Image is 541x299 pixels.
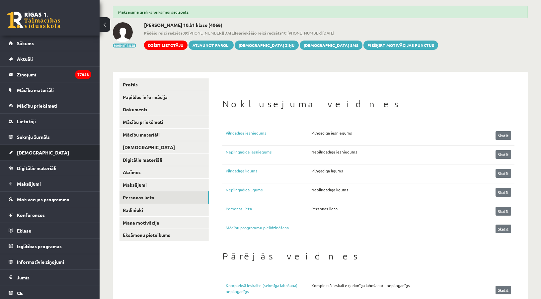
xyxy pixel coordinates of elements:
[9,207,91,223] a: Konferences
[119,166,209,178] a: Atzīmes
[119,141,209,153] a: [DEMOGRAPHIC_DATA]
[235,41,299,50] a: [DEMOGRAPHIC_DATA] ziņu
[17,290,23,296] span: CE
[113,44,136,48] button: Mainīt bildi
[119,229,209,241] a: Eksāmenu pieteikums
[17,165,56,171] span: Digitālie materiāli
[17,40,34,46] span: Sākums
[119,116,209,128] a: Mācību priekšmeti
[119,217,209,229] a: Mana motivācija
[189,41,234,50] a: Atjaunot paroli
[496,131,511,140] a: Skatīt
[496,207,511,216] a: Skatīt
[17,103,57,109] span: Mācību priekšmeti
[119,191,209,204] a: Personas lieta
[226,282,311,294] a: Kompleksā ieskaite (sekmīga labošana) - nepilngadīgs
[226,168,311,178] a: Pilngadīgā līgums
[17,56,33,62] span: Aktuāli
[9,98,91,113] a: Mācību priekšmeti
[9,36,91,51] a: Sākums
[496,169,511,178] a: Skatīt
[9,239,91,254] a: Izglītības programas
[119,91,209,103] a: Papildus informācija
[9,129,91,145] a: Sekmju žurnāls
[119,103,209,116] a: Dokumenti
[222,250,514,262] h1: Pārējās veidnes
[9,67,91,82] a: Ziņojumi77953
[311,187,348,193] p: Nepilngadīgā līgums
[9,114,91,129] a: Lietotāji
[119,154,209,166] a: Digitālie materiāli
[144,30,183,36] b: Pēdējo reizi redzēts
[9,160,91,176] a: Digitālie materiāli
[17,118,36,124] span: Lietotāji
[119,78,209,91] a: Profils
[9,176,91,191] a: Maksājumi
[311,130,352,136] p: Pilngadīgā iesniegums
[311,168,343,174] p: Pilngadīgā līgums
[119,129,209,141] a: Mācību materiāli
[235,30,282,36] b: Iepriekšējo reizi redzēts
[17,228,31,234] span: Eklase
[226,130,311,140] a: Pilngadīgā iesniegums
[17,149,69,155] span: [DEMOGRAPHIC_DATA]
[300,41,362,50] a: [DEMOGRAPHIC_DATA] SMS
[17,243,62,249] span: Izglītības programas
[17,274,30,280] span: Jumis
[496,188,511,197] a: Skatīt
[17,134,50,140] span: Sekmju žurnāls
[496,286,511,294] a: Skatīt
[9,82,91,98] a: Mācību materiāli
[9,145,91,160] a: [DEMOGRAPHIC_DATA]
[17,176,91,191] legend: Maksājumi
[311,149,357,155] p: Nepilngadīgā iesniegums
[226,225,289,233] a: Mācību programmu pielīdzināšana
[226,206,311,216] a: Personas lieta
[9,270,91,285] a: Jumis
[9,254,91,269] a: Informatīvie ziņojumi
[9,223,91,238] a: Eklase
[144,30,438,36] span: 09:[PHONE_NUMBER][DATE] 10:[PHONE_NUMBER][DATE]
[7,12,60,28] a: Rīgas 1. Tālmācības vidusskola
[17,87,54,93] span: Mācību materiāli
[75,70,91,79] i: 77953
[17,212,45,218] span: Konferences
[113,22,133,42] img: Marta Janemane
[113,6,528,18] div: Maksājuma grafiks veiksmīgi saglabāts
[311,282,410,288] p: Kompleksā ieskaite (sekmīga labošana) - nepilngadīgs
[226,149,311,159] a: Nepilngadīgā iesniegums
[9,192,91,207] a: Motivācijas programma
[363,41,438,50] a: Piešķirt motivācijas punktus
[119,204,209,216] a: Radinieki
[119,179,209,191] a: Maksājumi
[222,98,514,110] h1: Noklusējuma veidnes
[17,196,69,202] span: Motivācijas programma
[496,225,511,233] a: Skatīt
[9,51,91,66] a: Aktuāli
[226,187,311,197] a: Nepilngadīgā līgums
[496,150,511,159] a: Skatīt
[144,41,188,50] a: Dzēst lietotāju
[17,259,64,265] span: Informatīvie ziņojumi
[144,22,438,28] h2: [PERSON_NAME] 10.b1 klase (4066)
[311,206,338,212] p: Personas lieta
[17,67,91,82] legend: Ziņojumi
